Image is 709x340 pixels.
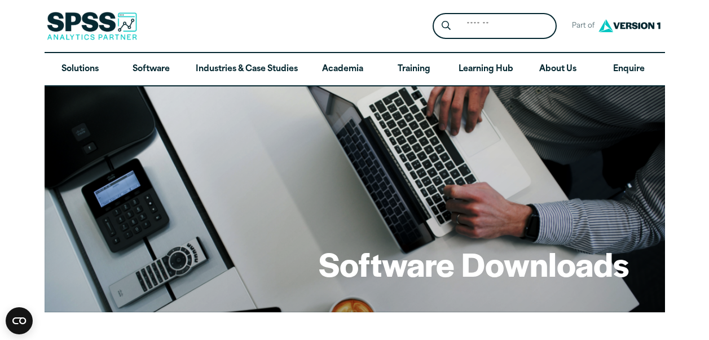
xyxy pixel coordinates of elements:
nav: Desktop version of site main menu [45,53,665,86]
a: Solutions [45,53,116,86]
img: SPSS Analytics Partner [47,12,137,40]
a: Industries & Case Studies [187,53,307,86]
button: Open CMP widget [6,307,33,334]
a: Academia [307,53,378,86]
button: Search magnifying glass icon [435,16,456,37]
a: Software [116,53,187,86]
form: Site Header Search Form [433,13,557,40]
h1: Software Downloads [319,242,629,286]
a: Training [378,53,449,86]
a: Learning Hub [450,53,522,86]
a: Enquire [593,53,664,86]
svg: Search magnifying glass icon [442,21,451,30]
span: Part of [566,18,596,34]
a: About Us [522,53,593,86]
img: Version1 Logo [596,15,663,36]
